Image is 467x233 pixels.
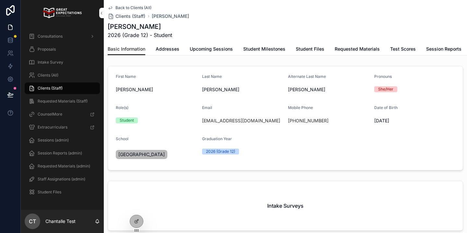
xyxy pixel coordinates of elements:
span: Pronouns [374,74,392,79]
span: Requested Materials (admin) [38,164,90,169]
a: Proposals [25,43,100,55]
span: Session Reports [426,46,461,52]
span: Back to Clients (All) [115,5,151,10]
a: Test Scores [390,43,416,56]
a: Clients (All) [25,69,100,81]
a: Consultations [25,31,100,42]
a: Student Files [296,43,324,56]
p: Chantalle Test [45,218,76,225]
span: [PERSON_NAME] [288,86,369,93]
span: Session Reports (admin) [38,151,82,156]
span: Consultations [38,34,63,39]
a: Back to Clients (All) [108,5,151,10]
span: Mobile Phone [288,105,313,110]
span: Graduation Year [202,136,232,141]
span: [DATE] [374,117,455,124]
a: Upcoming Sessions [190,43,233,56]
a: Staff Assignations (admin) [25,173,100,185]
span: Proposals [38,47,56,52]
div: scrollable content [21,26,104,206]
span: Student Files [38,190,61,195]
span: Extracurriculars [38,125,67,130]
span: Date of Birth [374,105,398,110]
a: CounselMore [25,108,100,120]
a: Addresses [156,43,179,56]
a: [PHONE_NUMBER] [288,117,329,124]
a: Sessions (admin) [25,134,100,146]
span: Student Milestones [243,46,285,52]
a: Requested Materials [335,43,380,56]
span: [PERSON_NAME] [116,86,197,93]
span: Test Scores [390,46,416,52]
span: Email [202,105,212,110]
div: 2026 (Grade 12) [206,149,235,154]
h1: [PERSON_NAME] [108,22,172,31]
span: Last Name [202,74,222,79]
a: Extracurriculars [25,121,100,133]
div: She/Her [378,86,393,92]
span: Role(s) [116,105,128,110]
span: Upcoming Sessions [190,46,233,52]
img: App logo [43,8,81,18]
span: [PERSON_NAME] [202,86,283,93]
h2: Intake Surveys [267,202,304,210]
span: CT [29,217,36,225]
a: Clients (Staff) [25,82,100,94]
span: 2026 (Grade 12) - Student [108,31,172,39]
span: Clients (All) [38,73,58,78]
a: Clients (Staff) [108,13,145,19]
a: [PERSON_NAME] [152,13,189,19]
a: [EMAIL_ADDRESS][DOMAIN_NAME] [202,117,280,124]
span: Alternate Last Name [288,74,326,79]
a: Requested Materials (admin) [25,160,100,172]
span: Sessions (admin) [38,138,69,143]
span: Clients (Staff) [38,86,63,91]
span: Requested Materials [335,46,380,52]
span: Basic Information [108,46,145,52]
span: Addresses [156,46,179,52]
span: CounselMore [38,112,62,117]
span: Intake Survey [38,60,63,65]
span: First Name [116,74,136,79]
a: Requested Materials (Staff) [25,95,100,107]
a: Intake Survey [25,56,100,68]
span: Requested Materials (Staff) [38,99,88,104]
a: Basic Information [108,43,145,55]
span: [GEOGRAPHIC_DATA] [118,151,165,158]
div: Student [120,117,134,123]
span: School [116,136,128,141]
span: Student Files [296,46,324,52]
a: Student Milestones [243,43,285,56]
span: Clients (Staff) [115,13,145,19]
a: Student Files [25,186,100,198]
span: Staff Assignations (admin) [38,177,85,182]
a: Session Reports [426,43,461,56]
a: Session Reports (admin) [25,147,100,159]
